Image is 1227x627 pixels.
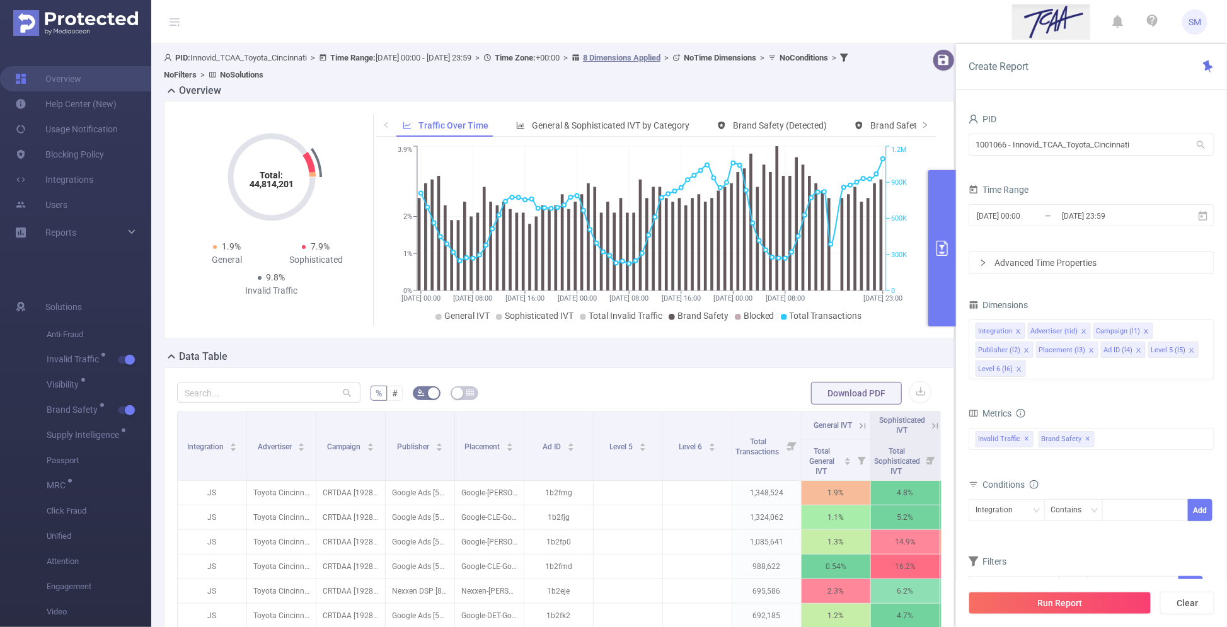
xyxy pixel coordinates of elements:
[47,322,151,347] span: Anti-Fraud
[871,530,940,554] p: 14.9%
[609,442,635,451] span: Level 5
[766,294,805,302] tspan: [DATE] 08:00
[47,599,151,624] span: Video
[940,530,1009,554] p: 16.2%
[844,456,851,463] div: Sort
[327,442,363,451] span: Campaign
[679,442,704,451] span: Level 6
[978,323,1012,340] div: Integration
[532,120,689,130] span: General & Sophisticated IVT by Category
[1025,432,1030,447] span: ✕
[780,53,828,62] b: No Conditions
[639,441,646,445] i: icon: caret-up
[386,555,454,578] p: Google Ads [5222]
[367,441,374,445] i: icon: caret-up
[227,284,316,297] div: Invalid Traffic
[639,441,647,449] div: Sort
[495,53,536,62] b: Time Zone:
[307,53,319,62] span: >
[435,446,442,450] i: icon: caret-down
[844,456,851,459] i: icon: caret-up
[891,146,907,154] tspan: 1.2M
[790,311,862,321] span: Total Transactions
[940,579,1009,603] p: 8.5%
[311,241,330,251] span: 7.9%
[506,441,514,449] div: Sort
[921,121,929,129] i: icon: right
[863,294,902,302] tspan: [DATE] 23:00
[978,342,1020,359] div: Publisher (l2)
[267,272,285,282] span: 9.8%
[316,530,385,554] p: CRTDAA [192860]
[976,323,1025,339] li: Integration
[454,294,493,302] tspan: [DATE] 08:00
[15,142,104,167] a: Blocking Policy
[1030,323,1078,340] div: Advertiser (tid)
[732,530,801,554] p: 1,085,641
[1023,347,1030,355] i: icon: close
[47,430,124,439] span: Supply Intelligence
[316,579,385,603] p: CRTDAA [192860]
[969,60,1028,72] span: Create Report
[403,121,412,130] i: icon: line-chart
[418,120,488,130] span: Traffic Over Time
[250,179,294,189] tspan: 44,814,201
[444,311,490,321] span: General IVT
[783,411,801,480] i: Filter menu
[976,360,1026,377] li: Level 6 (l6)
[524,530,593,554] p: 1b2fp0
[403,287,412,295] tspan: 0%
[976,431,1034,447] span: Invalid Traffic
[247,530,316,554] p: Toyota Cincinnati [4291]
[828,53,840,62] span: >
[435,441,443,449] div: Sort
[367,446,374,450] i: icon: caret-down
[45,294,82,319] span: Solutions
[507,446,514,450] i: icon: caret-down
[891,178,907,187] tspan: 900K
[756,53,768,62] span: >
[465,442,502,451] span: Placement
[1039,431,1095,447] span: Brand Safety
[403,250,412,258] tspan: 1%
[386,505,454,529] p: Google Ads [5222]
[969,300,1028,310] span: Dimensions
[516,121,525,130] i: icon: bar-chart
[811,382,902,405] button: Download PDF
[386,530,454,554] p: Google Ads [5222]
[543,442,563,451] span: Ad ID
[417,389,425,396] i: icon: bg-colors
[969,114,979,124] i: icon: user
[969,185,1028,195] span: Time Range
[732,481,801,505] p: 1,348,524
[455,555,524,578] p: Google-CLE-GoogleDisplayNetwork-Pkg-300X250-CROSS-DEVICE [4222217]
[47,405,102,414] span: Brand Safety
[714,294,753,302] tspan: [DATE] 00:00
[677,311,729,321] span: Brand Safety
[178,555,246,578] p: JS
[802,481,870,505] p: 1.9%
[45,220,76,245] a: Reports
[732,579,801,603] p: 695,586
[735,437,781,456] span: Total Transactions
[177,383,360,403] input: Search...
[15,91,117,117] a: Help Center (New)
[1178,576,1203,598] button: Add
[1103,342,1132,359] div: Ad ID (l4)
[1030,480,1039,489] i: icon: info-circle
[507,441,514,445] i: icon: caret-up
[1081,328,1087,336] i: icon: close
[298,446,305,450] i: icon: caret-down
[392,388,398,398] span: #
[708,446,715,450] i: icon: caret-down
[47,549,151,574] span: Attention
[976,342,1034,358] li: Publisher (l2)
[524,505,593,529] p: 1b2fjg
[1189,347,1195,355] i: icon: close
[1061,207,1163,224] input: End date
[13,10,138,36] img: Protected Media
[397,442,431,451] span: Publisher
[1015,328,1022,336] i: icon: close
[260,170,283,180] tspan: Total:
[1093,323,1153,339] li: Campaign (l1)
